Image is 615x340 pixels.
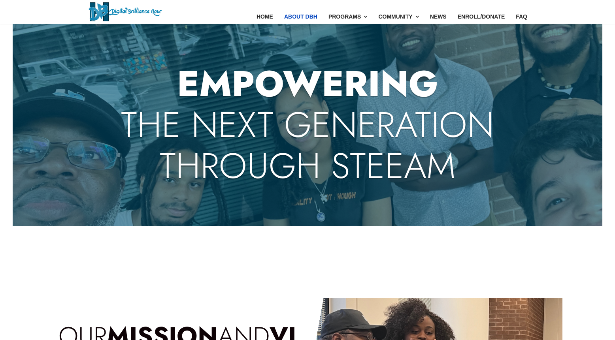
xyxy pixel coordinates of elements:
h2: THE NEXT GENERATION THROUGH STEEAM [53,63,562,186]
img: Digital Brilliance Hour [88,2,162,21]
strong: EMPOWERING [53,63,562,104]
iframe: Chat Widget [473,248,615,340]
